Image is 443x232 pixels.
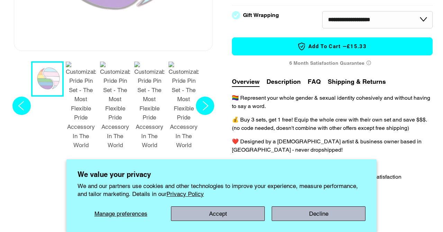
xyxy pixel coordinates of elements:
h2: We value your privacy [78,170,365,179]
button: 5 / 7 [166,61,201,153]
span: £15.33 [347,43,367,50]
button: Previous slide [10,61,33,153]
a: Privacy Policy [166,190,204,197]
button: 4 / 7 [132,61,166,153]
button: Description [266,77,301,86]
p: 🏳️‍🌈 Represent your whole gender & sexual identity cohesively and without having to say a word. [232,94,433,110]
button: Overview [232,77,260,87]
img: Customizable Pride Pin Set - The Most Flexible Pride Accessory In The World [100,62,130,150]
p: ❤️ Designed by a [DEMOGRAPHIC_DATA] artist & business owner based in [GEOGRAPHIC_DATA] - never dr... [232,137,433,154]
p: We and our partners use cookies and other technologies to improve your experience, measure perfor... [78,182,365,197]
button: 2 / 7 [64,61,98,153]
button: 1 / 7 [31,61,64,97]
span: Manage preferences [94,210,147,217]
button: Decline [272,206,365,221]
span: Add to Cart — [243,42,422,51]
button: Shipping & Returns [328,77,386,86]
img: Customizable Pride Pin Set - The Most Flexible Pride Accessory In The World [169,62,199,150]
button: Accept [171,206,265,221]
button: FAQ [308,77,321,86]
div: 6 Month Satisfaction Guarantee [232,57,433,70]
button: Manage preferences [78,206,164,221]
button: Next slide [194,61,216,153]
img: Customizable Pride Pin Set - The Most Flexible Pride Accessory In The World [134,62,164,150]
button: Add to Cart —£15.33 [232,37,433,55]
p: 💰 Buy 3 sets, get 1 free! Equip the whole crew with their own set and save $$$. (no code needed, ... [232,116,433,132]
img: Customizable Pride Pin Set - The Most Flexible Pride Accessory In The World [66,62,96,150]
button: 3 / 7 [98,61,132,153]
label: Gift Wrapping [243,12,279,18]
